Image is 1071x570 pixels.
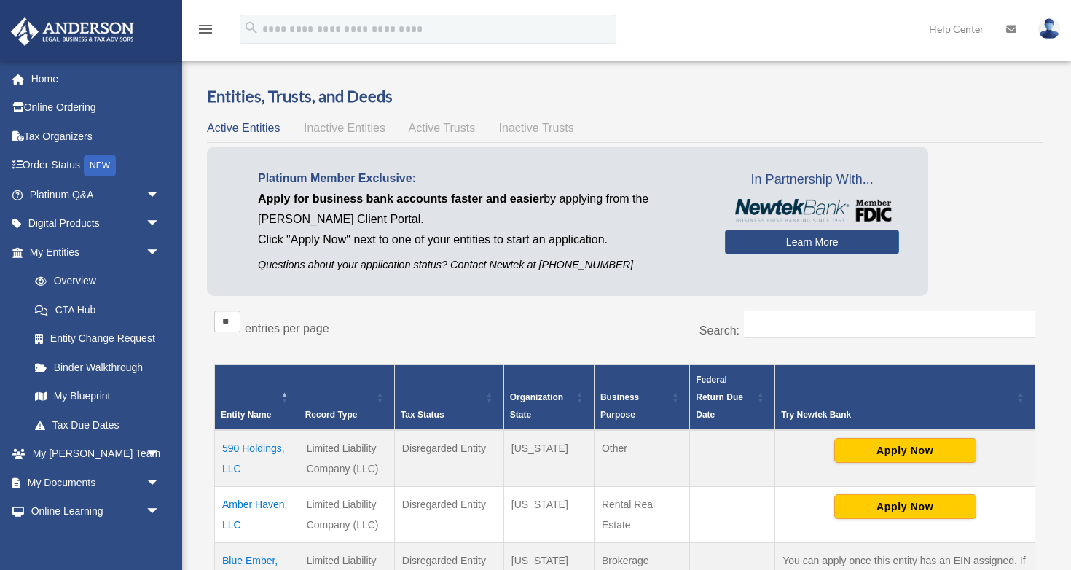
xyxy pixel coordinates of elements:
[10,468,182,497] a: My Documentsarrow_drop_down
[258,230,703,250] p: Click "Apply Now" next to one of your entities to start an application.
[394,364,503,430] th: Tax Status: Activate to sort
[594,364,689,430] th: Business Purpose: Activate to sort
[215,430,299,487] td: 590 Holdings, LLC
[394,486,503,542] td: Disregarded Entity
[10,497,182,526] a: Online Learningarrow_drop_down
[594,486,689,542] td: Rental Real Estate
[258,168,703,189] p: Platinum Member Exclusive:
[7,17,138,46] img: Anderson Advisors Platinum Portal
[258,189,703,230] p: by applying from the [PERSON_NAME] Client Portal.
[146,238,175,268] span: arrow_drop_down
[215,486,299,542] td: Amber Haven, LLC
[600,392,639,420] span: Business Purpose
[146,180,175,210] span: arrow_drop_down
[10,440,182,469] a: My [PERSON_NAME] Teamarrow_drop_down
[146,497,175,527] span: arrow_drop_down
[732,199,892,222] img: NewtekBankLogoSM.png
[207,122,280,134] span: Active Entities
[20,295,175,324] a: CTA Hub
[394,430,503,487] td: Disregarded Entity
[775,364,1035,430] th: Try Newtek Bank : Activate to sort
[409,122,476,134] span: Active Trusts
[699,324,739,337] label: Search:
[20,410,175,440] a: Tax Due Dates
[215,364,299,430] th: Entity Name: Activate to invert sorting
[503,486,594,542] td: [US_STATE]
[146,209,175,239] span: arrow_drop_down
[299,486,394,542] td: Limited Liability Company (LLC)
[696,375,743,420] span: Federal Return Due Date
[20,267,168,296] a: Overview
[10,238,175,267] a: My Entitiesarrow_drop_down
[20,382,175,411] a: My Blueprint
[221,410,271,420] span: Entity Name
[258,192,544,205] span: Apply for business bank accounts faster and easier
[10,180,182,209] a: Platinum Q&Aarrow_drop_down
[304,122,385,134] span: Inactive Entities
[20,353,175,382] a: Binder Walkthrough
[10,122,182,151] a: Tax Organizers
[725,230,899,254] a: Learn More
[503,364,594,430] th: Organization State: Activate to sort
[503,430,594,487] td: [US_STATE]
[258,256,703,274] p: Questions about your application status? Contact Newtek at [PHONE_NUMBER]
[146,440,175,469] span: arrow_drop_down
[10,151,182,181] a: Order StatusNEW
[207,85,1043,108] h3: Entities, Trusts, and Deeds
[84,155,116,176] div: NEW
[690,364,775,430] th: Federal Return Due Date: Activate to sort
[10,93,182,122] a: Online Ordering
[834,494,976,519] button: Apply Now
[299,430,394,487] td: Limited Liability Company (LLC)
[146,468,175,498] span: arrow_drop_down
[305,410,358,420] span: Record Type
[197,20,214,38] i: menu
[834,438,976,463] button: Apply Now
[245,322,329,335] label: entries per page
[20,324,175,354] a: Entity Change Request
[10,209,182,238] a: Digital Productsarrow_drop_down
[299,364,394,430] th: Record Type: Activate to sort
[401,410,444,420] span: Tax Status
[510,392,563,420] span: Organization State
[781,406,1013,423] div: Try Newtek Bank
[10,64,182,93] a: Home
[725,168,899,192] span: In Partnership With...
[197,26,214,38] a: menu
[594,430,689,487] td: Other
[1038,18,1060,39] img: User Pic
[243,20,259,36] i: search
[499,122,574,134] span: Inactive Trusts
